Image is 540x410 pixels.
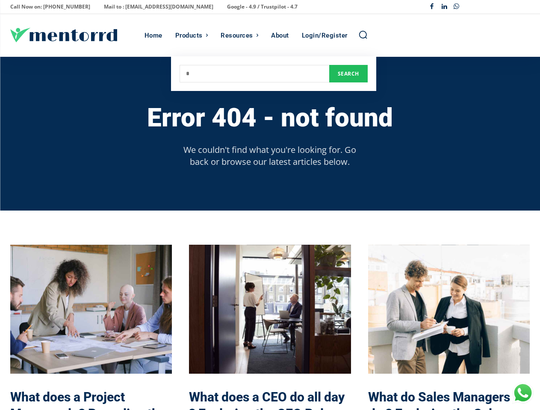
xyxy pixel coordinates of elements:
[271,14,289,57] div: About
[368,245,530,374] a: What do Sales Managers do ? Exploring the Sales Manager Role
[145,14,162,57] div: Home
[221,14,253,57] div: Resources
[140,14,167,57] a: Home
[512,382,534,404] div: Chat with Us
[147,104,393,132] h3: Error 404 - not found
[338,69,359,79] span: Search
[10,1,90,13] p: Call Now on: [PHONE_NUMBER]
[450,1,463,13] a: Whatsapp
[175,14,203,57] div: Products
[329,65,368,82] button: Search
[302,14,348,57] div: Login/Register
[10,245,172,374] a: What does a Project Manager do? Revealing the role, skills needed
[171,14,212,57] a: Products
[298,14,352,57] a: Login/Register
[267,14,293,57] a: About
[358,30,368,39] a: Search
[438,1,451,13] a: Linkedin
[227,1,298,13] p: Google - 4.9 / Trustpilot - 4.7
[10,28,140,42] a: Logo
[104,1,213,13] p: Mail to : [EMAIL_ADDRESS][DOMAIN_NAME]
[216,14,263,57] a: Resources
[426,1,438,13] a: Facebook
[177,144,363,168] p: We couldn't find what you're looking for. Go back or browse our latest articles below.
[189,245,351,374] a: What does a CEO do all day ? Exploring the CEO Roles & Responsibilities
